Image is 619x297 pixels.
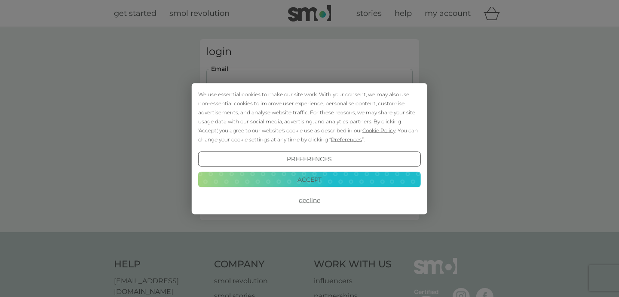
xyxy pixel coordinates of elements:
[198,193,421,208] button: Decline
[192,83,427,214] div: Cookie Consent Prompt
[362,127,395,133] span: Cookie Policy
[331,136,362,142] span: Preferences
[198,151,421,167] button: Preferences
[198,89,421,144] div: We use essential cookies to make our site work. With your consent, we may also use non-essential ...
[198,172,421,187] button: Accept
